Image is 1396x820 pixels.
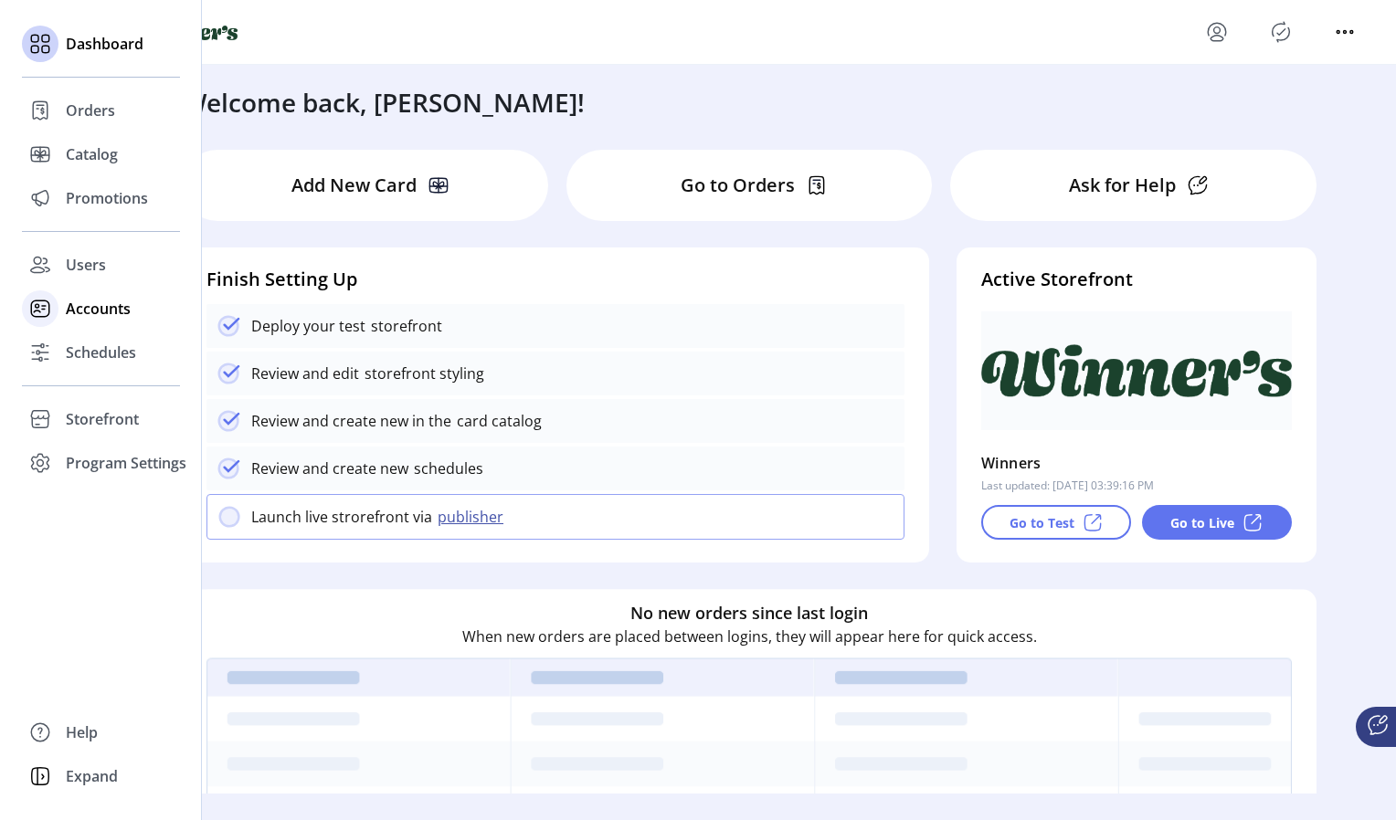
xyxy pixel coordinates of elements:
[251,506,432,528] p: Launch live strorefront via
[408,457,483,479] p: schedules
[66,254,106,276] span: Users
[451,410,542,432] p: card catalog
[981,448,1042,478] p: Winners
[66,452,186,474] span: Program Settings
[1202,17,1232,47] button: menu
[66,408,139,430] span: Storefront
[251,410,451,432] p: Review and create new in the
[251,457,408,479] p: Review and create new
[1010,513,1074,532] p: Go to Test
[66,100,115,121] span: Orders
[291,172,417,199] p: Add New Card
[66,298,131,320] span: Accounts
[681,172,795,199] p: Go to Orders
[66,143,118,165] span: Catalog
[251,363,359,384] p: Review and edit
[66,187,148,209] span: Promotions
[359,363,484,384] p: storefront styling
[1069,172,1176,199] p: Ask for Help
[1170,513,1234,532] p: Go to Live
[365,315,442,337] p: storefront
[981,478,1154,494] p: Last updated: [DATE] 03:39:16 PM
[206,266,904,293] h4: Finish Setting Up
[66,33,143,55] span: Dashboard
[1330,17,1359,47] button: menu
[66,342,136,363] span: Schedules
[1266,17,1296,47] button: Publisher Panel
[66,765,118,787] span: Expand
[66,721,98,743] span: Help
[630,601,868,626] h6: No new orders since last login
[981,266,1292,293] h4: Active Storefront
[462,626,1037,647] p: When new orders are placed between logins, they will appear here for quick access.
[183,83,585,121] h3: Welcome back, [PERSON_NAME]!
[432,506,514,528] button: publisher
[251,315,365,337] p: Deploy your test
